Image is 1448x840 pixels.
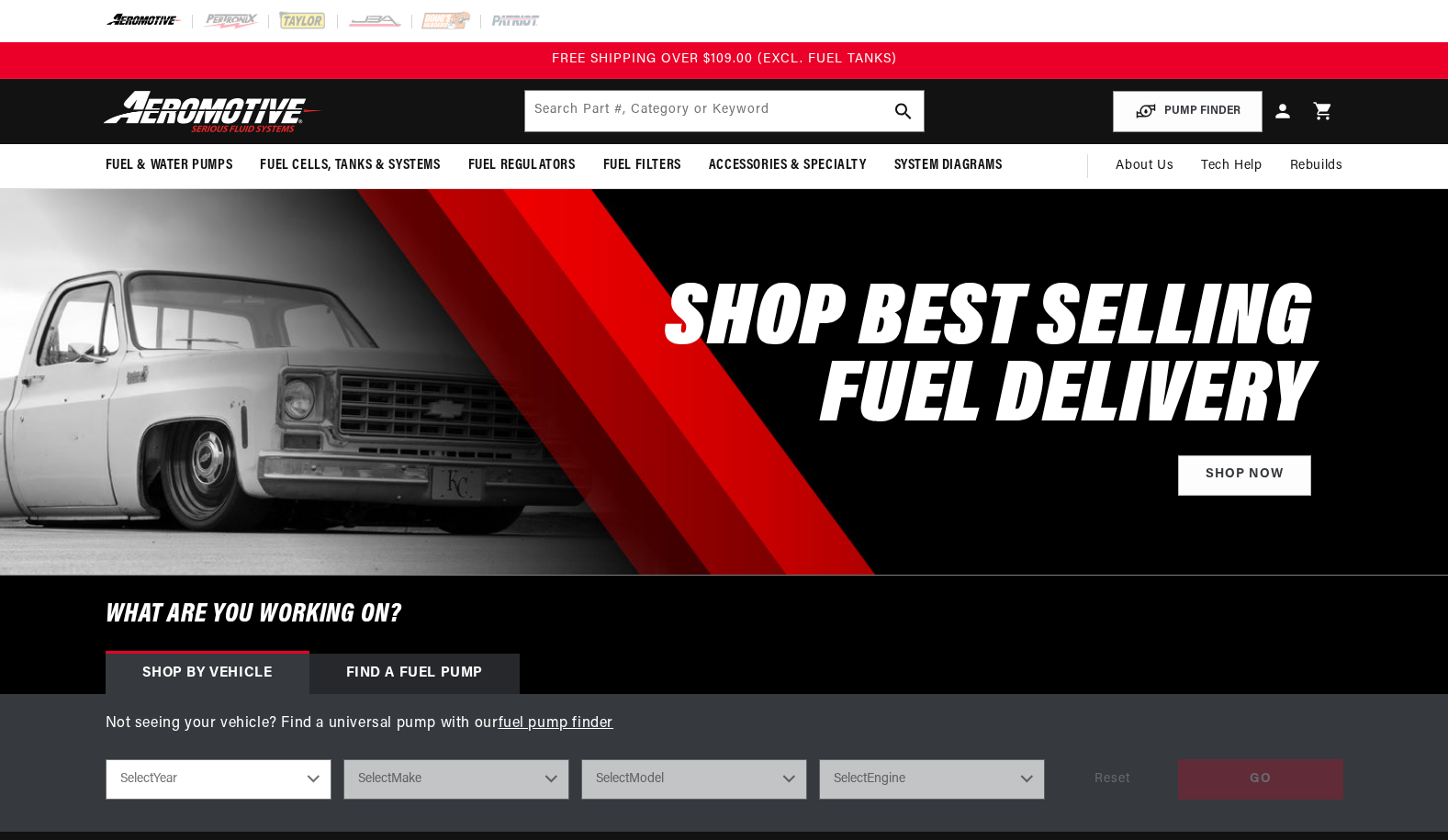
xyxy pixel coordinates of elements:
span: About Us [1116,159,1173,173]
button: search button [883,91,924,131]
span: FREE SHIPPING OVER $109.00 (EXCL. FUEL TANKS) [552,52,897,66]
summary: Tech Help [1187,144,1275,188]
span: Fuel Filters [603,156,681,175]
summary: Rebuilds [1276,144,1357,188]
span: Accessories & Specialty [709,156,867,175]
p: Not seeing your vehicle? Find a universal pump with our [106,712,1343,736]
div: Find a Fuel Pump [309,654,521,694]
a: About Us [1102,144,1187,188]
select: Engine [819,759,1045,800]
summary: Accessories & Specialty [695,144,881,187]
button: PUMP FINDER [1113,91,1263,132]
select: Year [106,759,331,800]
img: Aeromotive [98,90,328,133]
span: Fuel Regulators [468,156,576,175]
summary: System Diagrams [881,144,1016,187]
h6: What are you working on? [60,576,1389,654]
span: Rebuilds [1290,156,1343,176]
span: System Diagrams [894,156,1003,175]
h2: SHOP BEST SELLING FUEL DELIVERY [665,283,1310,437]
span: Fuel & Water Pumps [106,156,233,175]
a: Shop Now [1178,455,1311,497]
summary: Fuel Regulators [455,144,589,187]
select: Model [581,759,807,800]
input: Search by Part Number, Category or Keyword [525,91,924,131]
div: Shop by vehicle [106,654,309,694]
select: Make [343,759,569,800]
a: fuel pump finder [499,716,614,731]
span: Tech Help [1201,156,1262,176]
summary: Fuel & Water Pumps [92,144,247,187]
span: Fuel Cells, Tanks & Systems [260,156,440,175]
summary: Fuel Cells, Tanks & Systems [246,144,454,187]
summary: Fuel Filters [589,144,695,187]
